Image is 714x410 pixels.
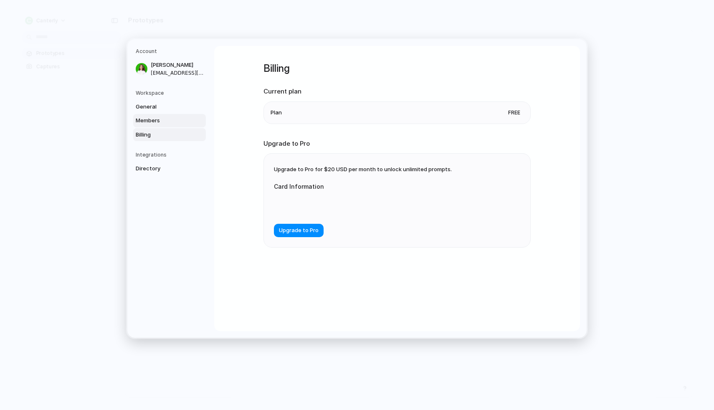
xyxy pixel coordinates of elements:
[136,48,206,55] h5: Account
[279,227,319,235] span: Upgrade to Pro
[263,61,531,76] h1: Billing
[505,109,524,117] span: Free
[136,116,189,125] span: Members
[133,114,206,127] a: Members
[151,69,204,77] span: [EMAIL_ADDRESS][DOMAIN_NAME]
[133,128,206,142] a: Billing
[136,131,189,139] span: Billing
[263,87,531,96] h2: Current plan
[271,109,282,117] span: Plan
[274,166,452,172] span: Upgrade to Pro for $20 USD per month to unlock unlimited prompts.
[281,201,434,209] iframe: Secure card payment input frame
[136,165,189,173] span: Directory
[274,182,441,191] label: Card Information
[136,89,206,97] h5: Workspace
[263,139,531,149] h2: Upgrade to Pro
[133,100,206,114] a: General
[136,151,206,159] h5: Integrations
[133,162,206,175] a: Directory
[133,58,206,79] a: [PERSON_NAME][EMAIL_ADDRESS][DOMAIN_NAME]
[274,224,324,237] button: Upgrade to Pro
[136,103,189,111] span: General
[151,61,204,69] span: [PERSON_NAME]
